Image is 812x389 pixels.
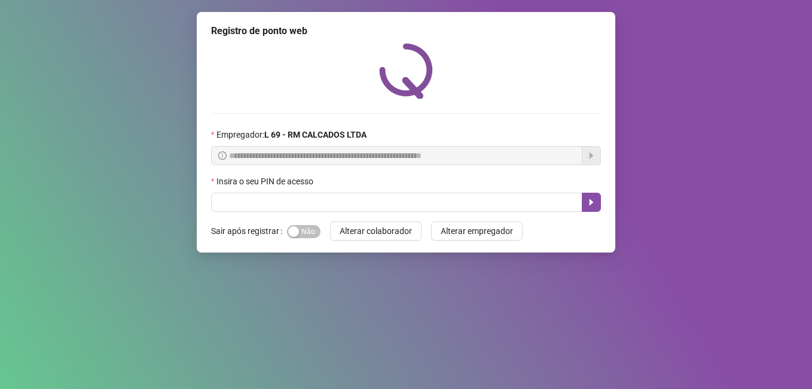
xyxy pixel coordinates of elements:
strong: L 69 - RM CALCADOS LTDA [264,130,367,139]
span: caret-right [587,197,596,207]
img: QRPoint [379,43,433,99]
span: info-circle [218,151,227,160]
button: Alterar empregador [431,221,523,241]
span: Empregador : [216,128,367,141]
span: Alterar empregador [441,224,513,238]
button: Alterar colaborador [330,221,422,241]
label: Insira o seu PIN de acesso [211,175,321,188]
label: Sair após registrar [211,221,287,241]
span: Alterar colaborador [340,224,412,238]
div: Registro de ponto web [211,24,601,38]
